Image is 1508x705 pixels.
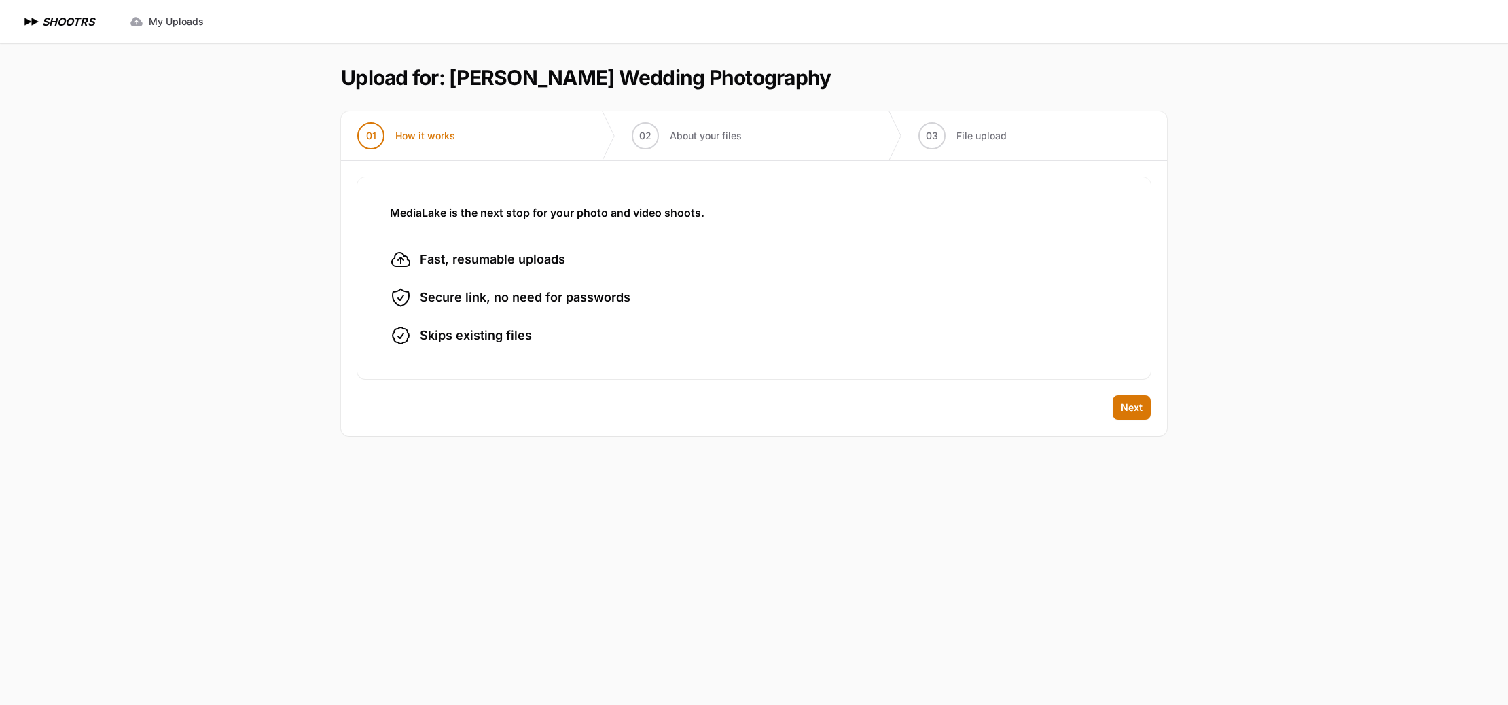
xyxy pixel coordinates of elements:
[149,15,204,29] span: My Uploads
[42,14,94,30] h1: SHOOTRS
[22,14,42,30] img: SHOOTRS
[926,129,938,143] span: 03
[390,204,1118,221] h3: MediaLake is the next stop for your photo and video shoots.
[902,111,1023,160] button: 03 File upload
[420,250,565,269] span: Fast, resumable uploads
[1113,395,1151,420] button: Next
[366,129,376,143] span: 01
[420,288,630,307] span: Secure link, no need for passwords
[615,111,758,160] button: 02 About your files
[395,129,455,143] span: How it works
[670,129,742,143] span: About your files
[341,111,471,160] button: 01 How it works
[956,129,1007,143] span: File upload
[22,14,94,30] a: SHOOTRS SHOOTRS
[639,129,651,143] span: 02
[341,65,831,90] h1: Upload for: [PERSON_NAME] Wedding Photography
[122,10,212,34] a: My Uploads
[420,326,532,345] span: Skips existing files
[1121,401,1143,414] span: Next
